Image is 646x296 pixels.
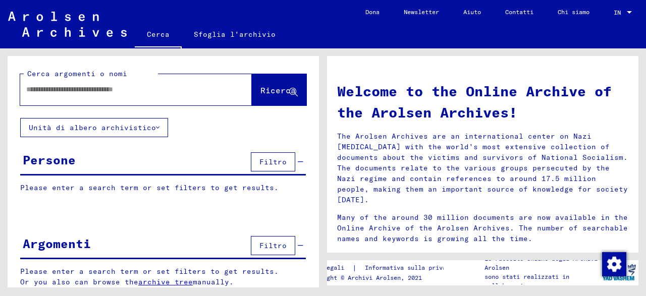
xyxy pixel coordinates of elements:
a: Note legali [305,263,352,273]
h1: Welcome to the Online Archive of the Arolsen Archives! [337,81,628,123]
button: Filtro [251,152,295,171]
button: Unità di albero archivistico [20,118,168,137]
p: In [DATE], our Online Archive received the European Heritage Award / Europa Nostra Award 2020, Eu... [337,251,628,283]
div: | [305,263,465,273]
span: Filtro [259,157,287,166]
a: Cerca [135,22,182,48]
p: sono stati realizzati in collaborazione con [484,272,600,290]
p: Please enter a search term or set filters to get results. Or you also can browse the manually. [20,266,306,287]
p: Please enter a search term or set filters to get results. [20,183,306,193]
img: Arolsen_neg.svg [8,12,127,37]
button: Ricerca [252,74,306,105]
p: Many of the around 30 million documents are now available in the Online Archive of the Arolsen Ar... [337,212,628,244]
a: archive tree [138,277,193,286]
div: Argomenti [23,234,91,253]
p: The Arolsen Archives are an international center on Nazi [MEDICAL_DATA] with the world’s most ext... [337,131,628,205]
div: Persone [23,151,76,169]
p: Le raccolte online degli Archivi Arolsen [484,254,600,272]
a: Sfoglia l'archivio [182,22,288,46]
span: IN [614,9,625,16]
img: yv_logo.png [600,260,638,285]
a: Informativa sulla privacy [357,263,465,273]
p: Copyright © Archivi Arolsen, 2021 [305,273,465,282]
span: Ricerca [260,85,296,95]
span: Filtro [259,241,287,250]
mat-label: Cerca argomenti o nomi [27,69,127,78]
button: Filtro [251,236,295,255]
img: Modifica consenso [602,252,626,276]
